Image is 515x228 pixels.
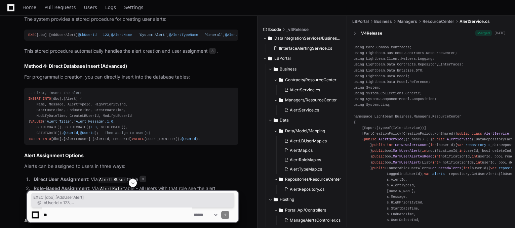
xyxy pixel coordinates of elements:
span: 8 [209,48,216,54]
span: -- Then assign to user(s) [98,131,150,135]
span: = [200,33,202,37]
span: = [99,33,101,37]
span: Repositories/ResourceCenter [285,177,341,182]
span: Managers [397,19,417,24]
span: 'System Alert' [138,33,167,37]
span: public [432,137,445,141]
button: AlertTypeMap.cs [282,165,343,174]
span: Logs [105,5,116,9]
span: Home [23,5,36,9]
button: IInterfaceAlertingService.cs [271,44,338,53]
span: @UserId [182,137,196,141]
span: Data [280,118,289,123]
div: V4Release [361,31,382,36]
span: @AlertName [111,33,132,37]
span: class [472,132,482,136]
span: _v4Release [286,27,309,32]
button: Business [268,64,347,75]
span: 9 [140,176,146,182]
span: 1 [107,120,109,124]
p: This stored procedure automatically handles the alert creation and user assignment . [24,47,238,55]
span: GetNewAlertCount [395,143,428,147]
span: int [430,143,436,147]
button: Contracts/ResourceCenter [274,75,347,85]
span: EXEC [28,33,37,37]
svg: Directory [279,175,283,183]
span: AlertService [484,132,509,136]
span: var [424,172,430,176]
span: 'Alert Title' [45,120,72,124]
code: AlertLBUser [98,177,127,183]
span: AlertService [379,137,403,141]
button: LBPortal [263,53,342,64]
span: public [372,149,385,153]
svg: Directory [274,116,278,124]
span: alerts [432,172,445,176]
span: int [472,154,478,158]
span: public [457,132,470,136]
svg: Directory [268,54,272,62]
span: Merged [475,30,492,36]
span: @UserId [64,131,78,135]
span: public [372,154,385,158]
span: @LbUserId [78,33,96,37]
span: int [422,149,428,153]
h2: Method 4: Direct Database Insert (Advanced) [24,63,238,70]
span: AlertService [447,137,472,141]
span: ResourceCenter [423,19,454,24]
span: repository [466,143,486,147]
svg: Directory [279,127,283,135]
span: AlertRoleMap.cs [290,157,321,163]
span: () [403,137,407,141]
span: AlertService.cs [290,107,319,113]
span: @AlertMessage [225,33,252,37]
span: Business [280,66,296,72]
svg: Directory [279,96,283,104]
span: IInterfaceAlertingService.cs [279,46,332,51]
button: DataIntegrationServices/Business/Contracts/InterfaceImport [263,33,342,44]
span: AlertService.cs [460,19,490,24]
button: Data [268,115,347,126]
span: int [432,161,438,165]
span: LBPortal [274,56,291,61]
p: For programmatic creation, you can directly insert into the database tables: [24,73,238,81]
strong: Direct User Assignment [34,176,88,182]
span: int [434,154,440,158]
span: 0 [111,120,113,124]
svg: Directory [279,76,283,84]
span: var [490,166,497,170]
span: Contracts/ResourceCenter [285,77,336,83]
span: IAlertService.cs [290,87,320,93]
div: [DATE] [494,31,506,36]
span: INSERT INTO [28,137,51,141]
svg: Directory [268,34,272,42]
span: INSERT INTO [28,97,51,101]
span: MarkUserAlert [393,161,420,165]
li: : Via table [32,176,238,184]
span: AlertTypeMap.cs [290,167,322,172]
span: Users [84,5,97,9]
span: + [90,125,92,129]
button: Managers/ResourceCenter [274,95,347,105]
span: -- First, insert the alert [28,91,82,95]
span: AlertLBUserMap.cs [290,138,327,144]
span: 'General' [204,33,223,37]
span: Pull Requests [44,5,76,9]
span: ( lbUserId) [461,166,488,170]
span: Data/Model/Mapping [285,128,325,134]
span: ( lbUserId) [428,143,455,147]
span: public [372,166,385,170]
button: AlertLBUserMap.cs [282,136,343,146]
span: public [364,137,377,141]
span: = [488,143,490,147]
h2: Alert Assignment Options [24,152,238,159]
span: int [387,143,393,147]
span: = [447,172,449,176]
span: lbcode [268,27,281,32]
button: AlertService.cs [282,105,343,115]
button: AlertRoleMap.cs [282,155,343,165]
span: var [457,143,463,147]
span: 123 [103,33,109,37]
span: Business [374,19,392,24]
span: 'Alert Message' [74,120,105,124]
